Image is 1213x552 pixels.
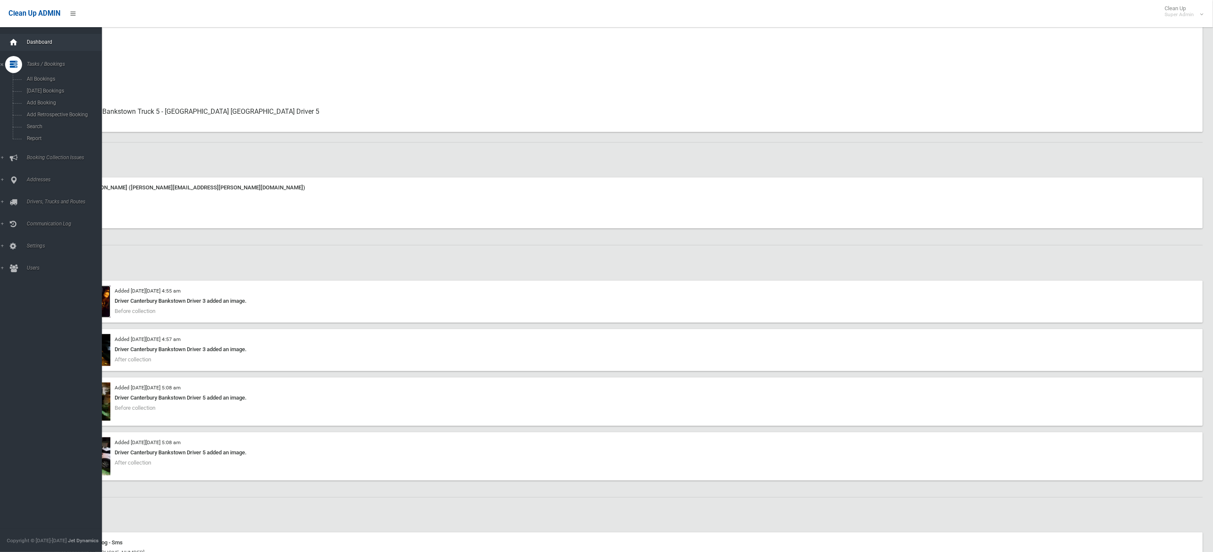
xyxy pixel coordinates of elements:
[59,538,1198,548] div: Communication Log - Sms
[8,9,60,17] span: Clean Up ADMIN
[59,296,1198,306] div: Driver Canterbury Bankstown Driver 3 added an image.
[24,39,112,45] span: Dashboard
[115,288,180,294] small: Added [DATE][DATE] 4:55 am
[115,308,155,314] span: Before collection
[37,153,1203,164] h2: Notes
[24,243,112,249] span: Settings
[59,183,1198,193] div: Note from [PERSON_NAME] ([PERSON_NAME][EMAIL_ADDRESS][PERSON_NAME][DOMAIN_NAME])
[59,448,1198,458] div: Driver Canterbury Bankstown Driver 5 added an image.
[59,344,1198,355] div: Driver Canterbury Bankstown Driver 3 added an image.
[68,56,1196,66] small: Oversized
[115,336,180,342] small: Added [DATE][DATE] 4:57 am
[1160,5,1202,18] span: Clean Up
[24,177,112,183] span: Addresses
[115,459,151,466] span: After collection
[115,385,180,391] small: Added [DATE][DATE] 5:08 am
[59,393,1198,403] div: Driver Canterbury Bankstown Driver 5 added an image.
[24,124,104,130] span: Search
[24,221,112,227] span: Communication Log
[37,508,1203,519] h2: History
[68,25,1196,35] small: Items
[7,538,67,544] span: Copyright © [DATE]-[DATE]
[115,405,155,411] span: Before collection
[24,155,112,161] span: Booking Collection Issues
[24,265,112,271] span: Users
[24,199,112,205] span: Drivers, Trucks and Routes
[68,117,1196,127] small: Assigned To
[37,256,1203,267] h2: Images
[24,100,104,106] span: Add Booking
[1165,11,1194,18] small: Super Admin
[68,40,1196,71] div: No
[68,101,1196,132] div: Canterbury Bankstown Truck 5 - [GEOGRAPHIC_DATA] [GEOGRAPHIC_DATA] Driver 5
[68,71,1196,101] div: Collected
[115,356,151,363] span: After collection
[24,76,104,82] span: All Bookings
[24,88,104,94] span: [DATE] Bookings
[24,112,104,118] span: Add Retrospective Booking
[24,61,112,67] span: Tasks / Bookings
[68,538,99,544] strong: Jet Dynamics
[115,439,180,445] small: Added [DATE][DATE] 5:08 am
[68,86,1196,96] small: Status
[59,193,1198,203] div: [DATE] 7:45 am
[24,135,104,141] span: Report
